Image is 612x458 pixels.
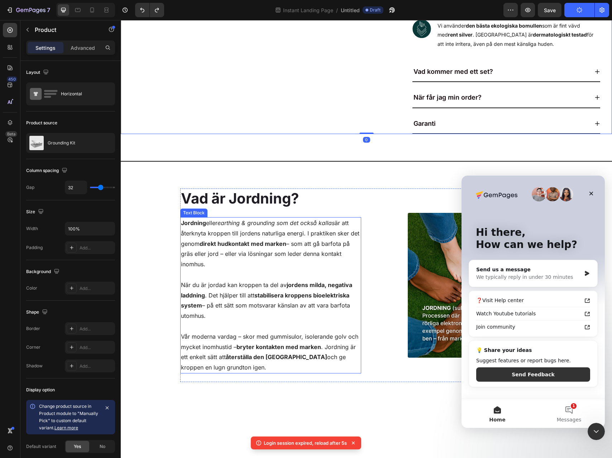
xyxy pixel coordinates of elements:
[80,245,113,251] div: Add...
[412,11,466,18] strong: dermatologiskt testad
[327,11,352,18] strong: rent silver
[544,7,556,13] span: Save
[35,44,56,52] p: Settings
[79,220,166,227] strong: direkt hudkontakt med marken
[80,363,113,369] div: Add...
[370,7,381,13] span: Draft
[26,120,57,126] div: Product source
[26,166,69,176] div: Column spacing
[341,6,360,14] span: Untitled
[26,344,40,350] div: Corner
[538,3,561,17] button: Save
[26,285,37,291] div: Color
[26,244,43,251] div: Padding
[26,267,61,277] div: Background
[26,387,55,393] div: Display option
[264,439,347,447] p: Login session expired, reload after 5s
[462,176,605,428] iframe: Intercom live chat
[5,131,17,137] div: Beta
[293,46,372,57] p: Vad kommer med ett set?
[345,3,421,9] strong: den bästa ekologiska bomullen
[121,20,612,458] iframe: Design area
[39,404,98,430] span: Change product source in Product module to "Manually Pick" to custom default variant.
[135,3,164,17] div: Undo/Redo
[48,140,75,145] p: Grounding Kit
[60,272,229,289] strong: stabilisera kroppens bioelektriska system
[26,225,38,232] div: Width
[242,117,249,123] div: 0
[97,199,214,206] i: earthing & grounding som det också kallas
[588,423,605,440] iframe: Intercom live chat
[61,86,105,102] div: Horizontal
[80,344,113,351] div: Add...
[80,326,113,332] div: Add...
[59,168,240,189] h2: Vad är Jordning?
[26,184,34,191] div: Gap
[336,6,338,14] span: /
[60,198,240,249] p: eller är att återknyta kroppen till jordens naturliga energi. I praktiken sker det genom – som at...
[287,193,432,338] img: Lyvon_-_Definition_av_JORDNING.webp
[26,307,49,317] div: Shape
[61,190,85,196] div: Text Block
[74,443,81,450] span: Yes
[116,323,200,330] strong: bryter kontakten med marken
[317,1,479,28] p: Vi använder som är fint vävd med . [GEOGRAPHIC_DATA] är för att inte irritera, även på den mest k...
[35,25,96,34] p: Product
[60,199,85,206] strong: Jordning
[47,6,50,14] p: 7
[29,136,44,150] img: product feature img
[3,3,53,17] button: 7
[26,325,40,332] div: Border
[293,98,315,109] p: Garanti
[60,311,240,353] p: Vår moderna vardag – skor med gummisulor, isolerande golv och mycket inomhustid – . Jordning är e...
[71,44,95,52] p: Advanced
[293,72,361,83] p: När får jag min order?
[65,181,87,194] input: Auto
[26,443,56,450] div: Default variant
[65,222,115,235] input: Auto
[26,207,45,217] div: Size
[26,68,50,77] div: Layout
[7,76,17,82] div: 450
[26,363,43,369] div: Shadow
[60,260,240,301] p: När du är jordad kan kroppen ta del av . Det hjälper till att – på ett sätt som motsvarar känslan...
[100,443,105,450] span: No
[60,261,231,279] strong: jordens milda, negativa laddning
[105,333,206,340] strong: återställa den [GEOGRAPHIC_DATA]
[54,425,78,430] a: Learn more
[80,285,113,292] div: Add...
[282,6,335,14] span: Instant Landing Page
